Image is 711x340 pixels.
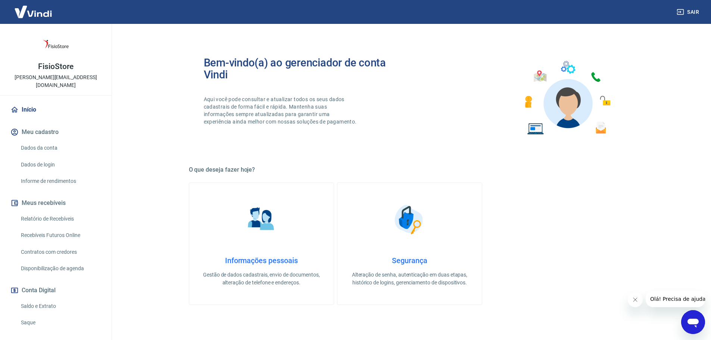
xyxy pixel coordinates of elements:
a: Recebíveis Futuros Online [18,228,103,243]
a: Saldo e Extrato [18,299,103,314]
img: Imagem de um avatar masculino com diversos icones exemplificando as funcionalidades do gerenciado... [518,57,616,139]
a: Informe de rendimentos [18,174,103,189]
h4: Segurança [349,256,470,265]
a: Dados da conta [18,140,103,156]
img: Informações pessoais [243,201,280,238]
img: f4093ee0-b948-48fc-8f5f-5be1a5a284df.jpeg [41,30,71,60]
h2: Bem-vindo(a) ao gerenciador de conta Vindi [204,57,410,81]
a: Saque [18,315,103,330]
a: Contratos com credores [18,244,103,260]
p: [PERSON_NAME][EMAIL_ADDRESS][DOMAIN_NAME] [6,74,106,89]
button: Meu cadastro [9,124,103,140]
button: Meus recebíveis [9,195,103,211]
img: Vindi [9,0,57,23]
img: Segurança [391,201,428,238]
h5: O que deseja fazer hoje? [189,166,631,174]
iframe: Botão para abrir a janela de mensagens [681,310,705,334]
span: Olá! Precisa de ajuda? [4,5,63,11]
p: Aqui você pode consultar e atualizar todos os seus dados cadastrais de forma fácil e rápida. Mant... [204,96,358,125]
a: SegurançaSegurançaAlteração de senha, autenticação em duas etapas, histórico de logins, gerenciam... [337,183,482,305]
p: Gestão de dados cadastrais, envio de documentos, alteração de telefone e endereços. [201,271,322,287]
button: Sair [675,5,702,19]
a: Relatório de Recebíveis [18,211,103,227]
a: Disponibilização de agenda [18,261,103,276]
a: Informações pessoaisInformações pessoaisGestão de dados cadastrais, envio de documentos, alteraçã... [189,183,334,305]
iframe: Fechar mensagem [628,292,643,307]
p: Alteração de senha, autenticação em duas etapas, histórico de logins, gerenciamento de dispositivos. [349,271,470,287]
a: Dados de login [18,157,103,172]
button: Conta Digital [9,282,103,299]
iframe: Mensagem da empresa [646,291,705,307]
p: FisioStore [38,63,74,71]
h4: Informações pessoais [201,256,322,265]
a: Início [9,102,103,118]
